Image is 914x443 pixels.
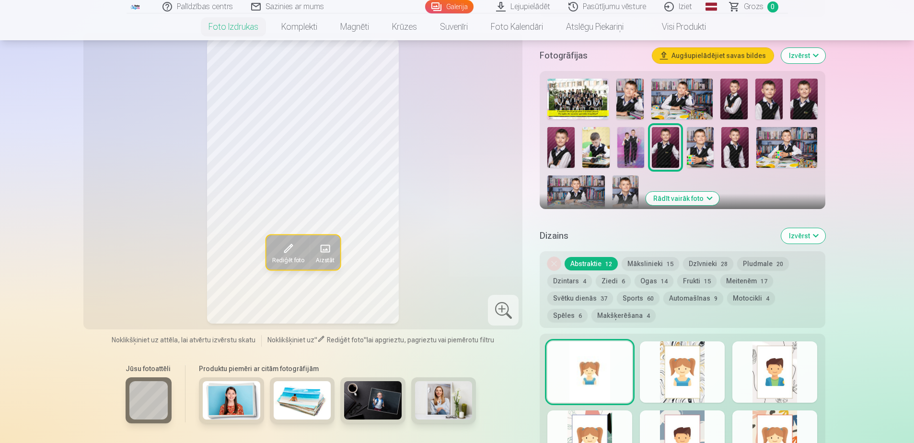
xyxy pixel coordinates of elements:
[197,13,270,40] a: Foto izdrukas
[327,336,364,344] span: Rediģēt foto
[622,278,625,285] span: 6
[547,309,588,322] button: Spēles6
[647,313,650,319] span: 4
[781,228,825,244] button: Izvērst
[617,291,659,305] button: Sports60
[661,278,668,285] span: 14
[727,291,775,305] button: Motocikli4
[583,278,586,285] span: 4
[596,274,631,288] button: Ziedi6
[647,295,654,302] span: 60
[547,291,613,305] button: Svētku dienās37
[766,295,769,302] span: 4
[714,295,717,302] span: 9
[635,274,673,288] button: Ogas14
[329,13,381,40] a: Magnēti
[364,336,367,344] span: "
[781,48,825,63] button: Izvērst
[272,256,304,264] span: Rediģēt foto
[635,13,717,40] a: Visi produkti
[540,49,644,62] h5: Fotogrāfijas
[578,313,582,319] span: 6
[314,336,317,344] span: "
[270,13,329,40] a: Komplekti
[683,257,733,270] button: Dzīvnieki28
[315,256,334,264] span: Aizstāt
[367,336,494,344] span: lai apgrieztu, pagrieztu vai piemērotu filtru
[704,278,711,285] span: 15
[565,257,618,270] button: Abstraktie12
[479,13,555,40] a: Foto kalendāri
[555,13,635,40] a: Atslēgu piekariņi
[310,235,340,269] button: Aizstāt
[540,229,773,243] h5: Dizains
[267,336,314,344] span: Noklikšķiniet uz
[126,364,172,373] h6: Jūsu fotoattēli
[195,364,480,373] h6: Produktu piemēri ar citām fotogrāfijām
[130,4,141,10] img: /fa1
[652,48,774,63] button: Augšupielādējiet savas bildes
[622,257,679,270] button: Mākslinieki15
[744,1,764,12] span: Grozs
[677,274,717,288] button: Frukti15
[547,274,592,288] button: Dzintars4
[381,13,428,40] a: Krūzes
[720,274,773,288] button: Meitenēm17
[601,295,607,302] span: 37
[646,192,719,205] button: Rādīt vairāk foto
[667,261,673,268] span: 15
[266,235,310,269] button: Rediģēt foto
[767,1,778,12] span: 0
[776,261,783,268] span: 20
[112,335,255,345] span: Noklikšķiniet uz attēla, lai atvērtu izvērstu skatu
[428,13,479,40] a: Suvenīri
[737,257,789,270] button: Pludmale20
[761,278,767,285] span: 17
[591,309,656,322] button: Makšķerēšana4
[605,261,612,268] span: 12
[721,261,728,268] span: 28
[663,291,723,305] button: Automašīnas9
